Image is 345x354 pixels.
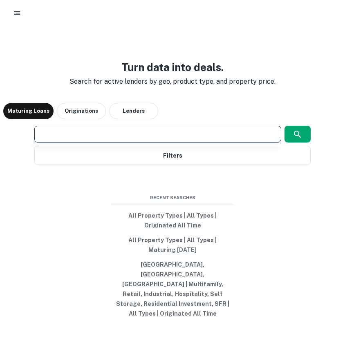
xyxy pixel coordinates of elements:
[111,233,234,257] button: All Property Types | All Types | Maturing [DATE]
[63,59,282,75] h3: Turn data into deals.
[109,103,158,119] button: Lenders
[111,208,234,233] button: All Property Types | All Types | Originated All Time
[111,194,234,201] span: Recent Searches
[304,289,345,328] iframe: Chat Widget
[3,103,54,119] button: Maturing Loans
[111,257,234,321] button: [GEOGRAPHIC_DATA], [GEOGRAPHIC_DATA], [GEOGRAPHIC_DATA] | Multifamily, Retail, Industrial, Hospit...
[57,103,106,119] button: Originations
[63,77,282,87] p: Search for active lenders by geo, product type, and property price.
